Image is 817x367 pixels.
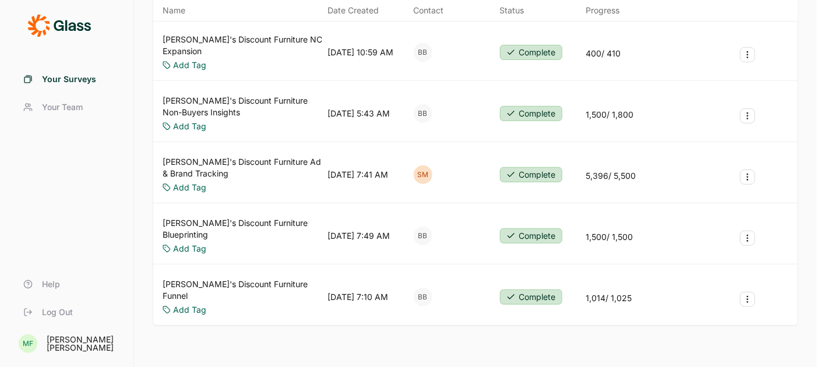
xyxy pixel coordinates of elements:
[500,228,562,244] button: Complete
[500,5,524,16] div: Status
[500,45,562,60] button: Complete
[173,243,206,255] a: Add Tag
[586,292,632,304] div: 1,014 / 1,025
[414,5,444,16] div: Contact
[42,278,60,290] span: Help
[586,170,636,182] div: 5,396 / 5,500
[163,217,323,241] a: [PERSON_NAME]'s Discount Furniture Blueprinting
[740,108,755,123] button: Survey Actions
[163,5,185,16] span: Name
[414,43,432,62] div: BB
[173,182,206,193] a: Add Tag
[740,170,755,185] button: Survey Actions
[327,169,388,181] div: [DATE] 7:41 AM
[740,47,755,62] button: Survey Actions
[163,278,323,302] a: [PERSON_NAME]'s Discount Furniture Funnel
[414,227,432,245] div: BB
[327,230,390,242] div: [DATE] 7:49 AM
[414,165,432,184] div: SM
[19,334,37,353] div: MF
[414,104,432,123] div: BB
[500,167,562,182] button: Complete
[42,101,83,113] span: Your Team
[173,59,206,71] a: Add Tag
[327,47,393,58] div: [DATE] 10:59 AM
[42,306,73,318] span: Log Out
[327,5,379,16] span: Date Created
[163,34,323,57] a: [PERSON_NAME]'s Discount Furniture NC Expansion
[173,121,206,132] a: Add Tag
[500,106,562,121] button: Complete
[586,231,633,243] div: 1,500 / 1,500
[47,336,119,352] div: [PERSON_NAME] [PERSON_NAME]
[327,108,390,119] div: [DATE] 5:43 AM
[740,231,755,246] button: Survey Actions
[327,291,388,303] div: [DATE] 7:10 AM
[163,156,323,179] a: [PERSON_NAME]'s Discount Furniture Ad & Brand Tracking
[42,73,96,85] span: Your Surveys
[163,95,323,118] a: [PERSON_NAME]'s Discount Furniture Non-Buyers Insights
[586,5,619,16] div: Progress
[586,109,633,121] div: 1,500 / 1,800
[740,292,755,307] button: Survey Actions
[500,290,562,305] button: Complete
[586,48,621,59] div: 400 / 410
[414,288,432,306] div: BB
[173,304,206,316] a: Add Tag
